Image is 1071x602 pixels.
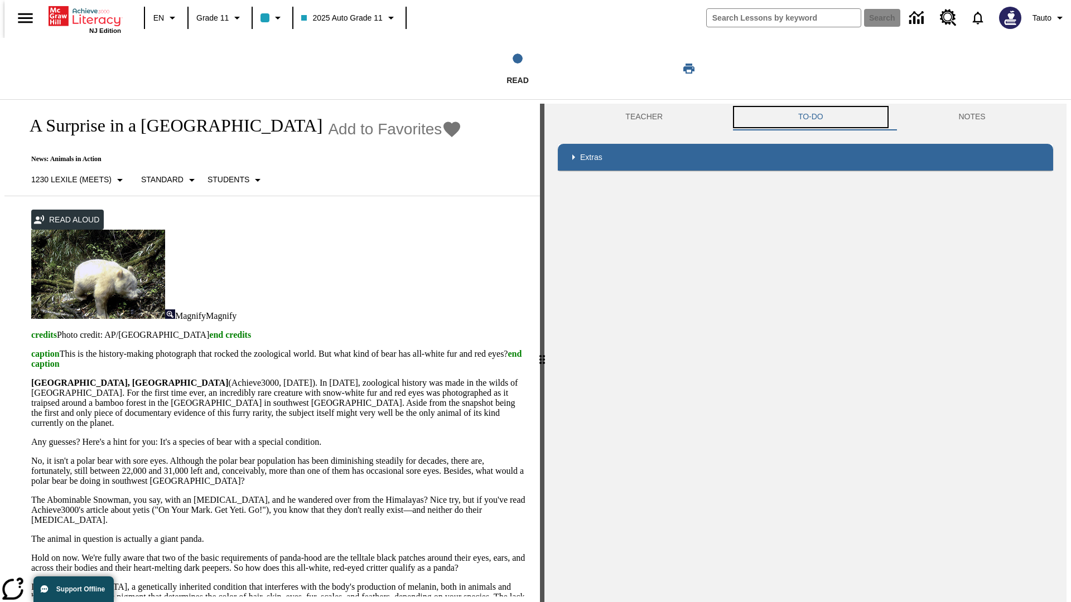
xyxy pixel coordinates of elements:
p: The animal in question is actually a giant panda. [31,534,527,544]
button: Support Offline [33,576,114,602]
button: Profile/Settings [1028,8,1071,28]
div: Extras [558,144,1053,171]
span: end credits [209,330,251,339]
button: Class: 2025 Auto Grade 11, Select your class [297,8,402,28]
button: Add to Favorites - A Surprise in a Bamboo Forest [328,119,462,139]
button: Class color is light blue. Change class color [256,8,289,28]
div: Home [49,4,121,34]
p: Students [208,174,249,186]
div: Press Enter or Spacebar and then press right and left arrow keys to move the slider [540,104,544,602]
button: NOTES [891,104,1053,130]
div: Instructional Panel Tabs [558,104,1053,130]
p: No, it isn't a polar bear with sore eyes. Although the polar bear population has been diminishing... [31,456,527,486]
span: Read [506,76,529,85]
h1: A Surprise in a [GEOGRAPHIC_DATA] [18,115,322,136]
p: This is the history-making photograph that rocked the zoological world. But what kind of bear has... [31,349,527,369]
p: (Achieve3000, [DATE]). In [DATE], zoological history was made in the wilds of [GEOGRAPHIC_DATA]. ... [31,378,527,428]
button: Language: EN, Select a language [148,8,184,28]
a: Resource Center, Will open in new tab [933,3,963,33]
input: search field [707,9,861,27]
p: Extras [580,152,602,163]
button: Print [671,59,707,79]
span: Magnify [175,311,206,321]
span: Support Offline [56,585,105,593]
a: Notifications [963,3,992,32]
img: Avatar [999,7,1021,29]
p: 1230 Lexile (Meets) [31,174,112,186]
button: TO-DO [731,104,891,130]
span: NJ Edition [89,27,121,34]
button: Select Student [203,170,269,190]
span: Tauto [1033,12,1051,24]
img: albino pandas in China are sometimes mistaken for polar bears [31,230,165,319]
p: The Abominable Snowman, you say, with an [MEDICAL_DATA], and he wandered over from the Himalayas?... [31,495,527,525]
span: caption [31,349,60,358]
img: Magnify [165,309,175,319]
p: Hold on now. We're fully aware that two of the basic requirements of panda-hood are the telltale ... [31,553,527,573]
div: activity [544,104,1067,602]
span: Magnify [206,311,237,321]
p: Photo credit: AP/[GEOGRAPHIC_DATA] [31,330,527,340]
button: Grade: Grade 11, Select a grade [192,8,248,28]
span: credits [31,330,57,339]
span: end caption [31,349,522,368]
button: Scaffolds, Standard [137,170,203,190]
span: EN [153,12,164,24]
a: Data Center [903,3,933,33]
button: Read step 1 of 1 [373,38,662,99]
span: Grade 11 [196,12,229,24]
p: Standard [141,174,184,186]
button: Teacher [558,104,731,130]
button: Select a new avatar [992,3,1028,32]
button: Read Aloud [31,210,104,230]
p: Any guesses? Here's a hint for you: It's a species of bear with a special condition. [31,437,527,447]
span: Add to Favorites [328,120,442,138]
strong: [GEOGRAPHIC_DATA], [GEOGRAPHIC_DATA] [31,378,228,387]
button: Open side menu [9,2,42,35]
span: 2025 Auto Grade 11 [301,12,382,24]
div: reading [4,104,540,596]
button: Select Lexile, 1230 Lexile (Meets) [27,170,131,190]
p: News: Animals in Action [18,155,462,163]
